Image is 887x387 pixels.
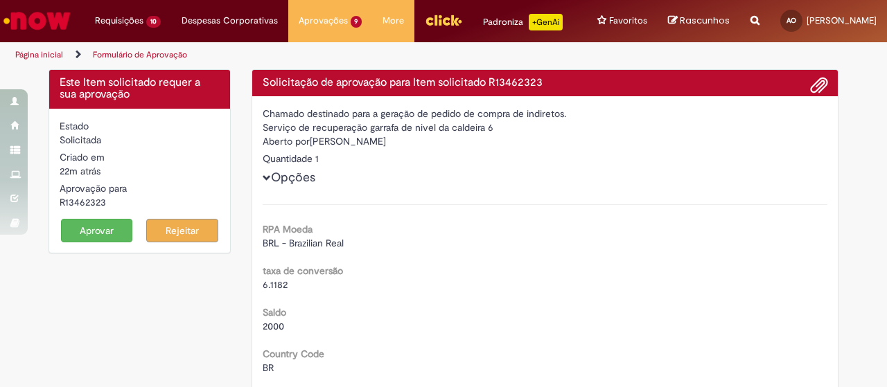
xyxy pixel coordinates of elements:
[263,237,344,249] span: BRL - Brazilian Real
[182,14,278,28] span: Despesas Corporativas
[263,152,828,165] div: Quantidade 1
[95,14,143,28] span: Requisições
[807,15,877,26] span: [PERSON_NAME]
[263,120,828,134] div: Serviço de recuperação garrafa de nivel da caldeira 6
[60,181,127,195] label: Aprovação para
[263,278,288,291] span: 6.1182
[263,361,274,374] span: BR
[299,14,348,28] span: Aprovações
[263,306,286,318] b: Saldo
[609,14,647,28] span: Favoritos
[668,15,730,28] a: Rascunhos
[146,219,218,242] button: Rejeitar
[263,134,828,152] div: [PERSON_NAME]
[60,165,100,177] span: 22m atrás
[60,150,105,164] label: Criado em
[93,49,187,60] a: Formulário de Aprovação
[263,107,828,120] div: Chamado destinado para a geração de pedido de compra de indiretos.
[383,14,404,28] span: More
[15,49,63,60] a: Página inicial
[263,264,343,277] b: taxa de conversão
[10,42,581,68] ul: Trilhas de página
[483,14,563,30] div: Padroniza
[529,14,563,30] p: +GenAi
[263,320,284,332] span: 2000
[60,133,220,147] div: Solicitada
[263,223,313,235] b: RPA Moeda
[60,165,100,177] time: 29/08/2025 13:10:44
[425,10,462,30] img: click_logo_yellow_360x200.png
[263,134,310,148] label: Aberto por
[61,219,133,242] button: Aprovar
[1,7,73,35] img: ServiceNow
[263,348,324,360] b: Country Code
[787,16,796,25] span: AO
[680,14,730,27] span: Rascunhos
[60,119,89,133] label: Estado
[60,195,220,209] div: R13462323
[351,16,362,28] span: 9
[263,77,828,89] h4: Solicitação de aprovação para Item solicitado R13462323
[146,16,161,28] span: 10
[60,164,220,178] div: 29/08/2025 13:10:44
[60,77,220,101] h4: Este Item solicitado requer a sua aprovação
